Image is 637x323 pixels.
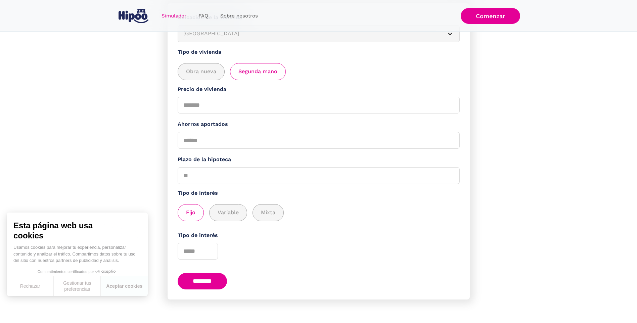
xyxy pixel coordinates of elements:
label: Tipo de vivienda [178,48,460,56]
article: [GEOGRAPHIC_DATA] [178,25,460,42]
label: Ahorros aportados [178,120,460,129]
span: Mixta [261,209,275,217]
div: [GEOGRAPHIC_DATA] [183,30,438,38]
span: Fijo [186,209,195,217]
span: Obra nueva [186,67,216,76]
label: Precio de vivienda [178,85,460,94]
a: Comenzar [461,8,520,24]
span: Variable [218,209,239,217]
a: Sobre nosotros [214,9,264,22]
a: home [117,6,150,26]
div: add_description_here [178,204,460,221]
span: Segunda mano [238,67,277,76]
div: add_description_here [178,63,460,80]
label: Tipo de interés [178,189,460,197]
label: Plazo de la hipoteca [178,155,460,164]
form: Simulador Form [168,3,470,299]
a: Simulador [155,9,192,22]
label: Tipo de interés [178,231,460,240]
a: FAQ [192,9,214,22]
